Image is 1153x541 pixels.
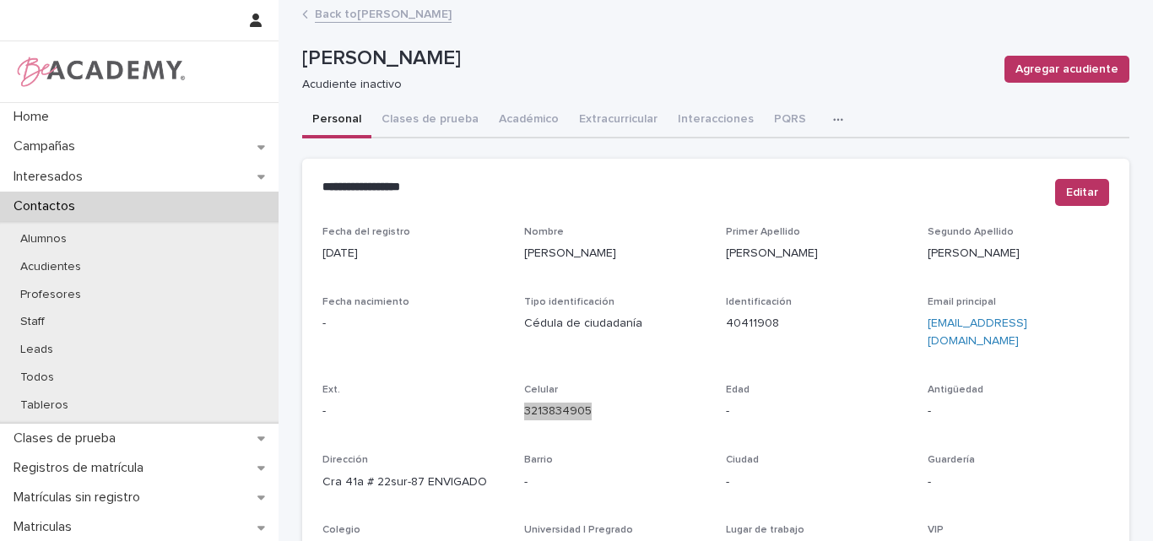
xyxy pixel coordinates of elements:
p: Clases de prueba [7,430,129,446]
span: Guardería [928,455,975,465]
span: Ext. [322,385,340,395]
button: Extracurricular [569,103,668,138]
span: Fecha del registro [322,227,410,237]
p: Leads [7,343,67,357]
span: Primer Apellido [726,227,800,237]
p: 40411908 [726,315,907,333]
span: Identificación [726,297,792,307]
button: Clases de prueba [371,103,489,138]
span: Email principal [928,297,996,307]
span: Edad [726,385,750,395]
p: Todos [7,371,68,385]
p: Cédula de ciudadanía [524,315,706,333]
p: - [524,473,706,491]
span: Fecha nacimiento [322,297,409,307]
p: - [928,403,1109,420]
span: Ciudad [726,455,759,465]
p: [PERSON_NAME] [726,245,907,262]
button: Académico [489,103,569,138]
span: Segundo Apellido [928,227,1014,237]
p: - [928,473,1109,491]
p: Alumnos [7,232,80,246]
p: - [726,403,907,420]
p: Acudiente inactivo [302,78,984,92]
button: Editar [1055,179,1109,206]
p: [PERSON_NAME] [928,245,1109,262]
p: Contactos [7,198,89,214]
p: - [726,473,907,491]
p: Matrículas sin registro [7,490,154,506]
a: Back to[PERSON_NAME] [315,3,452,23]
button: Interacciones [668,103,764,138]
span: Barrio [524,455,553,465]
p: [DATE] [322,245,504,262]
span: VIP [928,525,944,535]
p: Home [7,109,62,125]
span: Agregar acudiente [1015,61,1118,78]
span: Nombre [524,227,564,237]
p: [PERSON_NAME] [524,245,706,262]
span: Lugar de trabajo [726,525,804,535]
p: - [322,315,504,333]
p: Campañas [7,138,89,154]
button: Personal [302,103,371,138]
p: Tableros [7,398,82,413]
span: Universidad | Pregrado [524,525,633,535]
p: Registros de matrícula [7,460,157,476]
span: Celular [524,385,558,395]
button: Agregar acudiente [1004,56,1129,83]
p: Matriculas [7,519,85,535]
img: WPrjXfSUmiLcdUfaYY4Q [14,55,187,89]
p: Interesados [7,169,96,185]
button: PQRS [764,103,816,138]
p: Profesores [7,288,95,302]
span: Colegio [322,525,360,535]
p: Cra 41a # 22sur-87 ENVIGADO [322,473,504,491]
a: [EMAIL_ADDRESS][DOMAIN_NAME] [928,317,1027,347]
span: Editar [1066,184,1098,201]
p: Acudientes [7,260,95,274]
a: 3213834905 [524,405,592,417]
p: Staff [7,315,58,329]
span: Tipo identificación [524,297,614,307]
p: [PERSON_NAME] [302,46,991,71]
span: Dirección [322,455,368,465]
span: Antigüedad [928,385,983,395]
p: - [322,403,504,420]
